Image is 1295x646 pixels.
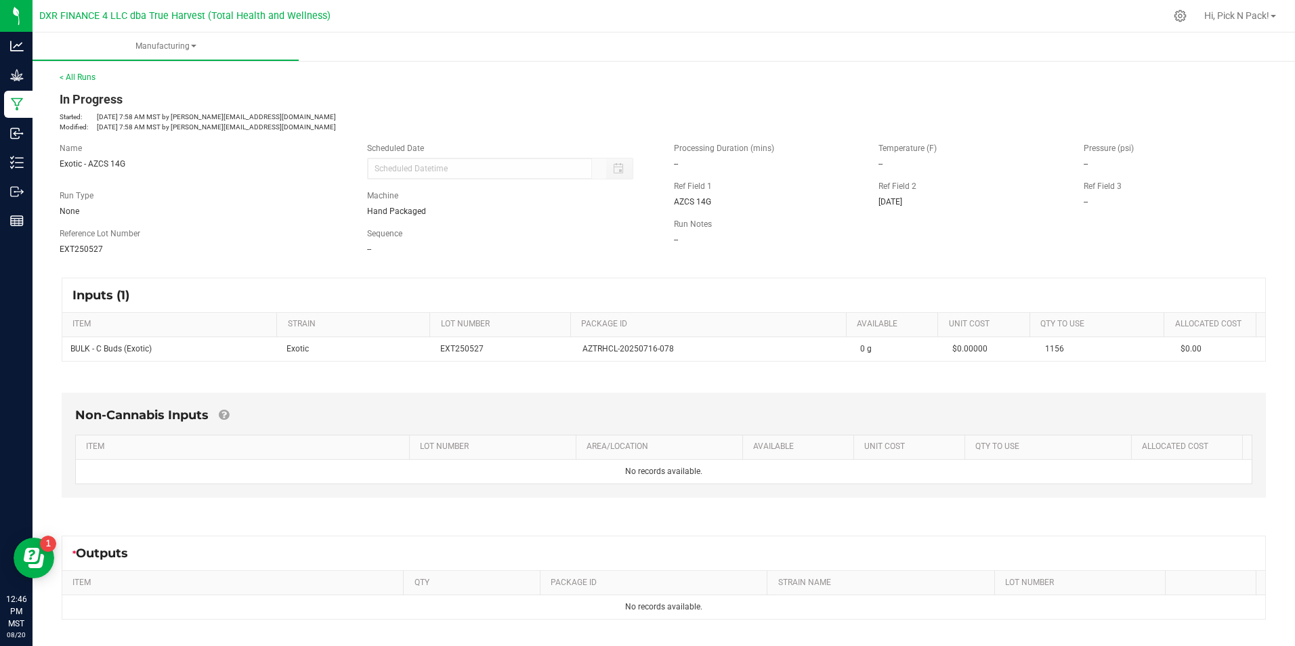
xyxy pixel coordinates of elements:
a: Manufacturing [33,33,299,61]
span: -- [1084,197,1088,207]
p: 08/20 [6,630,26,640]
span: $0.00000 [952,344,988,353]
p: [DATE] 7:58 AM MST by [PERSON_NAME][EMAIL_ADDRESS][DOMAIN_NAME] [60,122,654,132]
span: Modified: [60,122,97,132]
inline-svg: Inbound [10,127,24,140]
span: Ref Field 3 [1084,181,1122,191]
span: g [867,344,872,353]
a: Unit CostSortable [864,442,959,452]
inline-svg: Inventory [10,156,24,169]
span: $0.00 [1181,344,1202,353]
span: -- [674,235,678,244]
a: LOT NUMBERSortable [441,319,566,330]
span: Ref Field 2 [878,181,916,191]
td: No records available. [76,460,1252,483]
a: STRAINSortable [288,319,425,330]
span: Exotic - AZCS 14G [60,159,125,169]
a: AREA/LOCATIONSortable [587,442,737,452]
span: Name [60,144,82,153]
span: Started: [60,112,97,122]
span: AZCS 14G [674,197,711,207]
span: Reference Lot Number [60,229,140,238]
a: PACKAGE IDSortable [581,319,841,330]
a: ITEMSortable [72,578,398,588]
inline-svg: Analytics [10,39,24,53]
span: None [60,207,79,216]
span: BULK - C Buds (Exotic) [70,344,152,353]
a: QTY TO USESortable [1040,319,1159,330]
span: -- [367,244,371,254]
inline-svg: Outbound [10,185,24,198]
span: AZTRHCL-20250716-078 [582,343,674,356]
a: PACKAGE IDSortable [551,578,762,588]
a: QTY TO USESortable [975,442,1126,452]
span: 0 [860,344,865,353]
a: < All Runs [60,72,95,82]
a: LOT NUMBERSortable [420,442,570,452]
a: STRAIN NAMESortable [778,578,990,588]
td: No records available. [62,595,1265,619]
a: AVAILABLESortable [857,319,933,330]
span: EXT250527 [440,344,484,353]
span: Machine [367,191,398,200]
span: Run Type [60,190,93,202]
span: Outputs [76,546,142,561]
span: Sequence [367,229,402,238]
span: Pressure (psi) [1084,144,1134,153]
span: Run Notes [674,219,712,229]
a: ITEMSortable [86,442,404,452]
a: Add Non-Cannabis items that were also consumed in the run (e.g. gloves and packaging); Also add N... [219,408,229,423]
div: Manage settings [1172,9,1189,22]
span: Hi, Pick N Pack! [1204,10,1269,21]
span: 1156 [1045,344,1064,353]
p: 12:46 PM MST [6,593,26,630]
inline-svg: Manufacturing [10,98,24,111]
inline-svg: Grow [10,68,24,82]
span: Processing Duration (mins) [674,144,774,153]
span: DXR FINANCE 4 LLC dba True Harvest (Total Health and Wellness) [39,10,331,22]
inline-svg: Reports [10,214,24,228]
span: Scheduled Date [367,144,424,153]
span: Exotic [286,344,309,353]
p: [DATE] 7:58 AM MST by [PERSON_NAME][EMAIL_ADDRESS][DOMAIN_NAME] [60,112,654,122]
a: Sortable [1176,578,1251,588]
span: -- [1084,159,1088,169]
span: Inputs (1) [72,288,143,303]
span: Hand Packaged [367,207,426,216]
div: In Progress [60,90,654,108]
a: Allocated CostSortable [1142,442,1237,452]
a: Unit CostSortable [949,319,1025,330]
span: [DATE] [878,197,902,207]
a: LOT NUMBERSortable [1005,578,1160,588]
span: Temperature (F) [878,144,937,153]
iframe: Resource center [14,538,54,578]
span: EXT250527 [60,244,103,254]
a: Allocated CostSortable [1175,319,1251,330]
a: QTYSortable [415,578,535,588]
iframe: Resource center unread badge [40,536,56,552]
a: AVAILABLESortable [753,442,848,452]
span: -- [674,159,678,169]
span: Non-Cannabis Inputs [75,408,209,423]
a: ITEMSortable [72,319,272,330]
span: -- [878,159,883,169]
span: Ref Field 1 [674,181,712,191]
span: Manufacturing [33,41,299,52]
